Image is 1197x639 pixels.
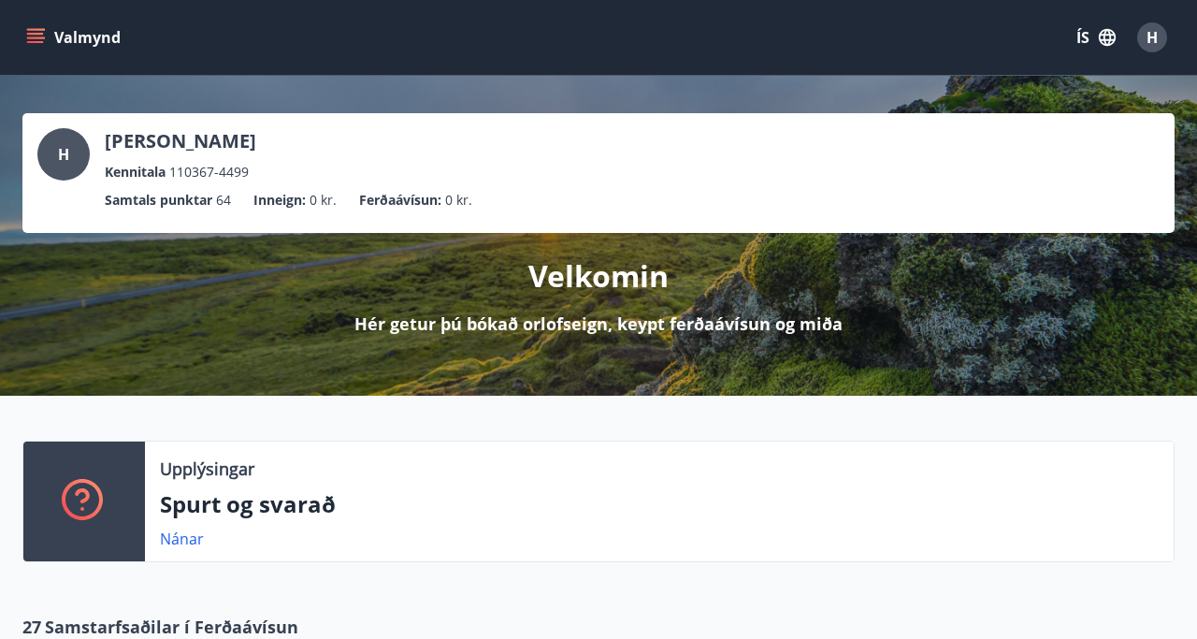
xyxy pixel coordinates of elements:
[253,190,306,211] p: Inneign :
[169,162,249,182] span: 110367-4499
[310,190,337,211] span: 0 kr.
[160,529,204,549] a: Nánar
[105,162,166,182] p: Kennitala
[105,190,212,211] p: Samtals punktar
[359,190,441,211] p: Ferðaávísun :
[1066,21,1126,54] button: ÍS
[160,457,254,481] p: Upplýsingar
[1130,15,1175,60] button: H
[216,190,231,211] span: 64
[528,255,669,297] p: Velkomin
[445,190,472,211] span: 0 kr.
[45,615,298,639] span: Samstarfsaðilar í Ferðaávísun
[1147,27,1158,48] span: H
[22,21,128,54] button: menu
[22,615,41,639] span: 27
[354,312,843,336] p: Hér getur þú bókað orlofseign, keypt ferðaávísun og miða
[58,144,69,165] span: H
[105,128,256,154] p: [PERSON_NAME]
[160,488,1159,520] p: Spurt og svarað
